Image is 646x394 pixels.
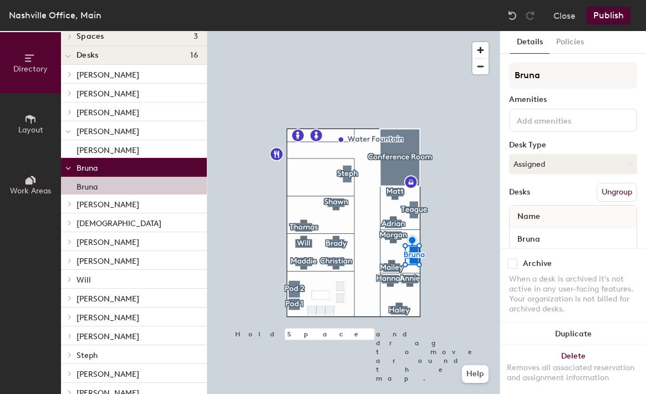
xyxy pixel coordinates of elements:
[525,10,536,21] img: Redo
[77,179,98,192] p: Bruna
[515,113,614,126] input: Add amenities
[512,231,634,247] input: Unnamed desk
[77,32,104,41] span: Spaces
[510,31,550,54] button: Details
[13,64,48,74] span: Directory
[509,95,637,104] div: Amenities
[9,8,101,22] div: Nashville Office, Main
[77,142,139,155] p: [PERSON_NAME]
[77,70,139,80] span: [PERSON_NAME]
[500,323,646,345] button: Duplicate
[190,51,198,60] span: 16
[523,259,552,268] div: Archive
[500,345,646,394] button: DeleteRemoves all associated reservation and assignment information
[587,7,630,24] button: Publish
[507,363,639,383] div: Removes all associated reservation and assignment information
[77,332,139,341] span: [PERSON_NAME]
[507,10,518,21] img: Undo
[77,127,139,136] span: [PERSON_NAME]
[77,294,139,304] span: [PERSON_NAME]
[512,207,546,227] span: Name
[194,32,198,41] span: 3
[77,89,139,99] span: [PERSON_NAME]
[18,125,43,135] span: Layout
[10,186,51,196] span: Work Areas
[77,163,98,173] span: Bruna
[77,351,98,360] span: Steph
[553,7,576,24] button: Close
[77,108,139,117] span: [PERSON_NAME]
[597,183,637,202] button: Ungroup
[509,188,530,197] div: Desks
[509,154,637,174] button: Assigned
[550,31,591,54] button: Policies
[509,141,637,150] div: Desk Type
[77,219,161,228] span: [DEMOGRAPHIC_DATA]
[77,238,139,247] span: [PERSON_NAME]
[77,200,139,209] span: [PERSON_NAME]
[462,365,489,383] button: Help
[77,313,139,323] span: [PERSON_NAME]
[77,51,98,60] span: Desks
[77,275,91,285] span: Will
[77,370,139,379] span: [PERSON_NAME]
[77,257,139,266] span: [PERSON_NAME]
[509,274,637,314] div: When a desk is archived it's not active in any user-facing features. Your organization is not bil...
